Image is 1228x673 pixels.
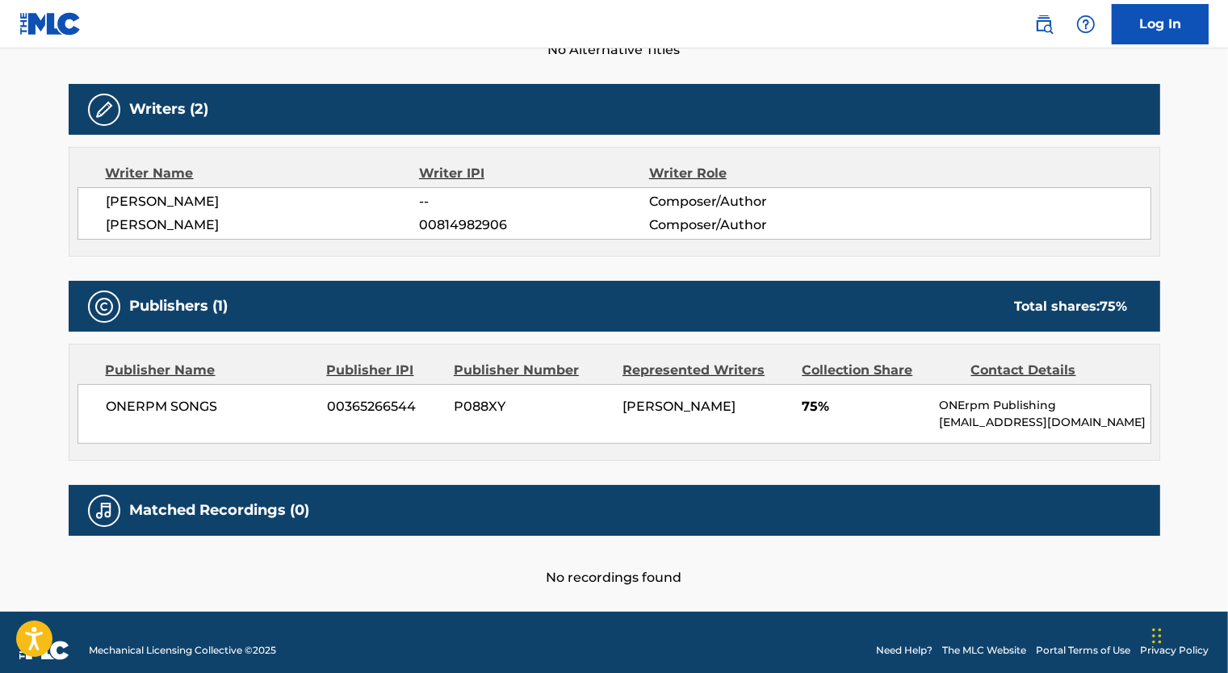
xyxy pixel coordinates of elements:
div: No recordings found [69,536,1160,587]
a: The MLC Website [942,643,1026,658]
span: [PERSON_NAME] [107,192,420,211]
span: 75 % [1100,299,1128,314]
div: Collection Share [802,361,958,380]
img: Matched Recordings [94,501,114,520]
div: Represented Writers [622,361,790,380]
p: ONErpm Publishing [939,397,1150,414]
div: Publisher Name [106,361,315,380]
div: Drag [1152,612,1162,660]
span: P088XY [454,397,610,416]
iframe: Chat Widget [1147,596,1228,673]
img: Publishers [94,297,114,316]
div: Contact Details [971,361,1128,380]
p: [EMAIL_ADDRESS][DOMAIN_NAME] [939,414,1150,431]
span: -- [419,192,648,211]
a: Portal Terms of Use [1036,643,1130,658]
span: [PERSON_NAME] [622,399,736,414]
div: Writer Name [106,164,420,183]
img: Writers [94,100,114,119]
div: Publisher IPI [327,361,442,380]
a: Need Help? [876,643,933,658]
h5: Publishers (1) [130,297,228,316]
div: Publisher Number [454,361,610,380]
img: MLC Logo [19,12,82,36]
h5: Writers (2) [130,100,209,119]
img: search [1034,15,1054,34]
div: Writer IPI [419,164,649,183]
span: 75% [802,397,927,416]
div: Help [1070,8,1102,40]
img: logo [19,641,69,660]
span: Composer/Author [649,192,858,211]
div: Total shares: [1015,297,1128,316]
span: Composer/Author [649,215,858,235]
span: 00814982906 [419,215,648,235]
a: Public Search [1028,8,1060,40]
h5: Matched Recordings (0) [130,501,310,520]
span: No Alternative Titles [69,40,1160,60]
div: Writer Role [649,164,858,183]
img: help [1076,15,1096,34]
span: Mechanical Licensing Collective © 2025 [89,643,276,658]
span: [PERSON_NAME] [107,215,420,235]
span: 00365266544 [327,397,442,416]
a: Log In [1112,4,1209,44]
a: Privacy Policy [1140,643,1209,658]
span: ONERPM SONGS [107,397,316,416]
